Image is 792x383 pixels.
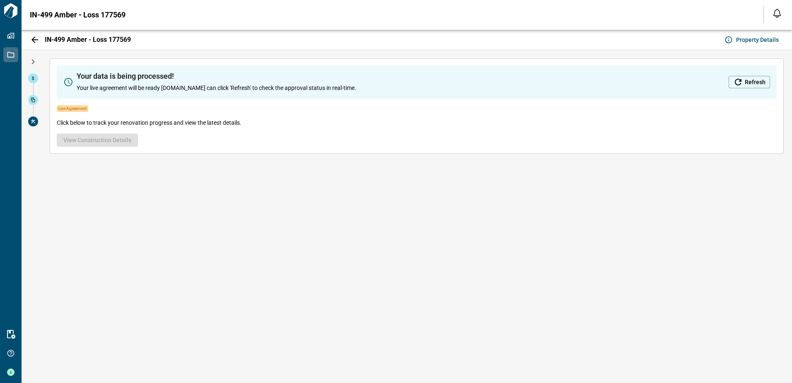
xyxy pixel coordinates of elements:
[745,78,765,86] span: Refresh
[764,355,784,375] iframe: Intercom live chat
[57,105,88,112] span: Live Agreement
[57,119,241,127] span: Click below to track your renovation progress and view the latest details.
[30,11,126,19] span: IN-499 Amber - Loss 177569
[723,33,782,46] button: Property Details
[45,36,131,44] span: IN-499 Amber - Loss 177569
[736,36,779,44] span: Property Details
[729,76,770,88] button: Refresh
[77,84,356,92] span: Your live agreement will be ready [DOMAIN_NAME] can click 'Refresh' to check the approval status ...
[77,72,356,80] span: Your data is being processed!
[770,7,784,20] button: Open notification feed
